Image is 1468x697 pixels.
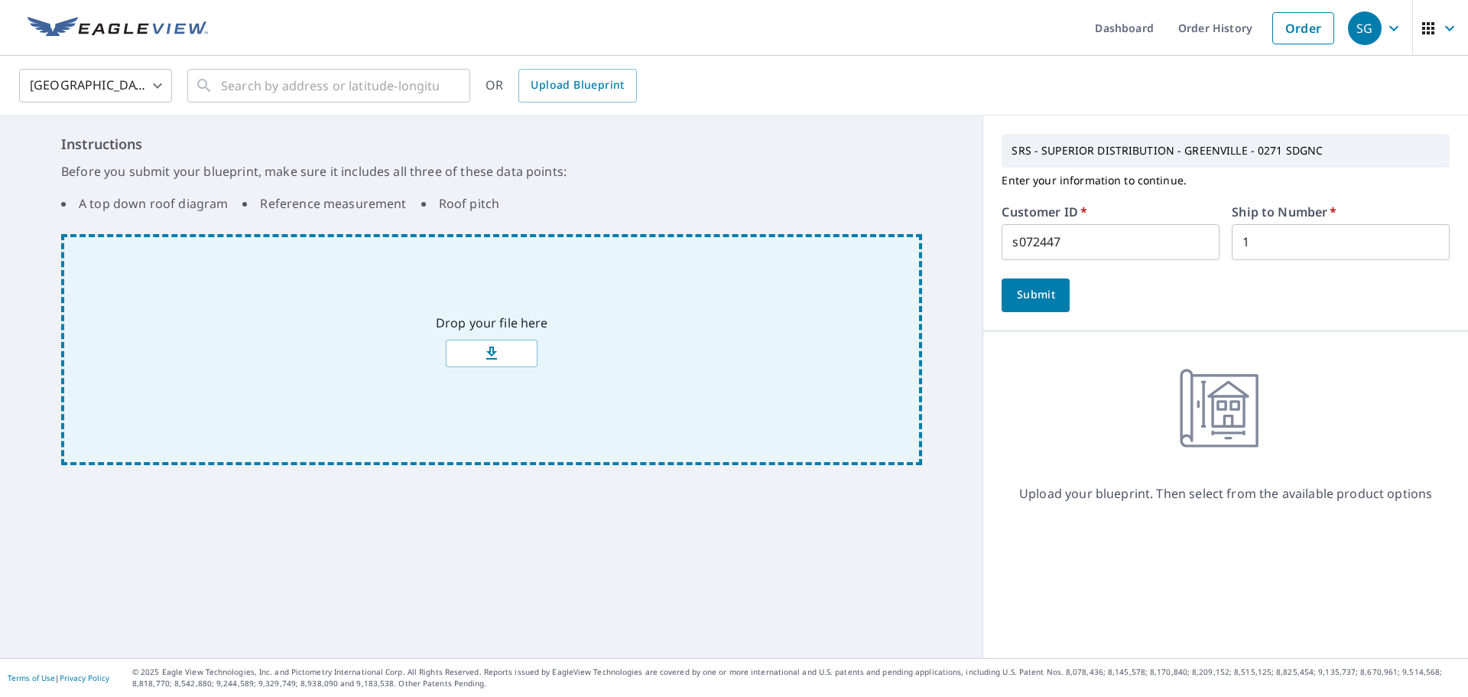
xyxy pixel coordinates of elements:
[1014,285,1057,305] span: Submit
[61,134,922,155] h6: Instructions
[1272,12,1334,44] a: Order
[1005,138,1446,164] p: SRS - SUPERIOR DISTRIBUTION - GREENVILLE - 0271 SDGNC
[1232,206,1336,218] label: Ship to Number
[1002,206,1087,218] label: Customer ID
[19,64,172,107] div: [GEOGRAPHIC_DATA]
[518,69,636,103] a: Upload Blueprint
[486,69,637,103] div: OR
[8,673,55,683] a: Terms of Use
[1002,278,1070,312] button: Submit
[8,673,109,682] p: |
[421,194,500,213] li: Roof pitch
[60,673,109,683] a: Privacy Policy
[132,666,1460,689] p: © 2025 Eagle View Technologies, Inc. and Pictometry International Corp. All Rights Reserved. Repo...
[1348,11,1382,45] div: SG
[221,64,439,107] input: Search by address or latitude-longitude
[61,162,922,181] p: Before you submit your blueprint, make sure it includes all three of these data points:
[531,76,624,95] span: Upload Blueprint
[1019,484,1432,503] p: Upload your blueprint. Then select from the available product options
[1002,168,1450,194] p: Enter your information to continue.
[61,194,228,213] li: A top down roof diagram
[28,17,208,40] img: EV Logo
[242,194,406,213] li: Reference measurement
